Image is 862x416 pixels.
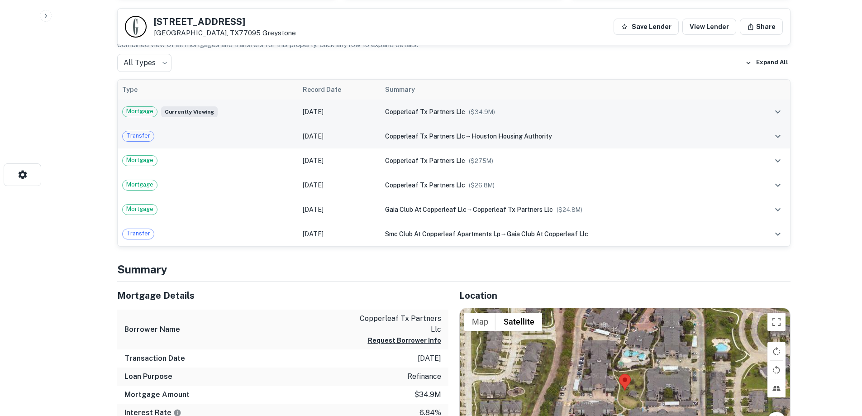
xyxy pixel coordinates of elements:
span: Transfer [123,131,154,140]
span: Mortgage [123,205,157,214]
h6: Loan Purpose [124,371,172,382]
td: [DATE] [298,100,381,124]
td: [DATE] [298,222,381,246]
iframe: Chat Widget [817,315,862,358]
td: [DATE] [298,124,381,148]
h4: Summary [117,261,791,277]
span: Mortgage [123,156,157,165]
button: expand row [770,104,786,120]
div: → [385,229,743,239]
button: Request Borrower Info [368,335,441,346]
p: $34.9m [414,389,441,400]
button: expand row [770,202,786,217]
button: Expand All [743,56,791,70]
button: Save Lender [614,19,679,35]
h6: Transaction Date [124,353,185,364]
button: Show satellite imagery [496,313,542,331]
span: copperleaf tx partners llc [473,206,553,213]
span: ($ 34.9M ) [469,109,495,115]
button: expand row [770,129,786,144]
span: copperleaf tx partners llc [385,108,465,115]
button: Toggle fullscreen view [767,313,786,331]
h6: Borrower Name [124,324,180,335]
div: → [385,205,743,215]
p: copperleaf tx partners llc [360,313,441,335]
span: copperleaf tx partners llc [385,133,465,140]
th: Type [118,80,299,100]
p: [DATE] [418,353,441,364]
p: refinance [407,371,441,382]
button: Rotate map clockwise [767,342,786,360]
span: copperleaf tx partners llc [385,157,465,164]
span: houston housing authority [471,133,552,140]
h5: [STREET_ADDRESS] [154,17,296,26]
th: Summary [381,80,748,100]
button: Share [740,19,783,35]
h5: Location [459,289,791,302]
span: smc club at copperleaf apartments lp [385,230,500,238]
button: expand row [770,226,786,242]
span: ($ 27.5M ) [469,158,493,164]
th: Record Date [298,80,381,100]
span: Currently viewing [161,106,218,117]
button: Tilt map [767,379,786,397]
span: gaia club at copperleaf llc [385,206,467,213]
span: Mortgage [123,180,157,189]
p: [GEOGRAPHIC_DATA], TX77095 [154,29,296,37]
a: Greystone [262,29,296,37]
span: ($ 24.8M ) [557,206,582,213]
span: Mortgage [123,107,157,116]
span: gaia club at copperleaf llc [507,230,588,238]
span: Transfer [123,229,154,238]
button: Show street map [464,313,496,331]
span: copperleaf tx partners llc [385,182,465,189]
span: ($ 26.8M ) [469,182,495,189]
td: [DATE] [298,197,381,222]
div: → [385,131,743,141]
a: View Lender [682,19,736,35]
div: All Types [117,54,171,72]
h5: Mortgage Details [117,289,448,302]
td: [DATE] [298,148,381,173]
td: [DATE] [298,173,381,197]
button: expand row [770,153,786,168]
h6: Mortgage Amount [124,389,190,400]
button: Rotate map counterclockwise [767,361,786,379]
button: expand row [770,177,786,193]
